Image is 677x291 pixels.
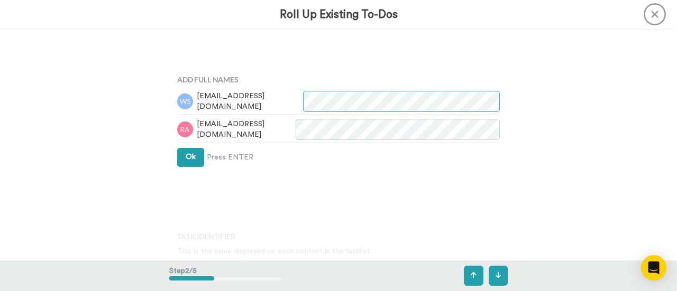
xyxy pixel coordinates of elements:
span: [EMAIL_ADDRESS][DOMAIN_NAME] [197,91,303,112]
h4: Add Full Names [177,76,500,83]
img: avatar [177,93,193,109]
span: [EMAIL_ADDRESS][DOMAIN_NAME] [197,119,296,140]
span: Press ENTER [207,152,253,163]
img: avatar [177,121,193,137]
div: Step 2 / 5 [169,260,282,291]
h3: Roll Up Existing To-Dos [280,8,398,21]
span: Ok [186,153,196,161]
div: Open Intercom Messenger [641,255,666,280]
button: Ok [177,148,204,167]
